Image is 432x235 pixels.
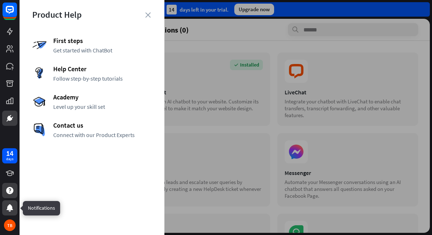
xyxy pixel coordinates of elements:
span: Help Center [53,65,152,73]
div: TB [4,219,16,231]
div: 14 [6,150,13,157]
span: Connect with our Product Experts [53,131,152,138]
span: Get started with ChatBot [53,47,152,54]
a: 14 days [2,148,17,163]
button: Open LiveChat chat widget [6,3,28,25]
span: Academy [53,93,152,101]
i: close [145,12,151,18]
div: days [6,157,13,162]
span: First steps [53,37,152,45]
span: Contact us [53,121,152,129]
span: Follow step-by-step tutorials [53,75,152,82]
div: Product Help [32,9,152,20]
span: Level up your skill set [53,103,152,110]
